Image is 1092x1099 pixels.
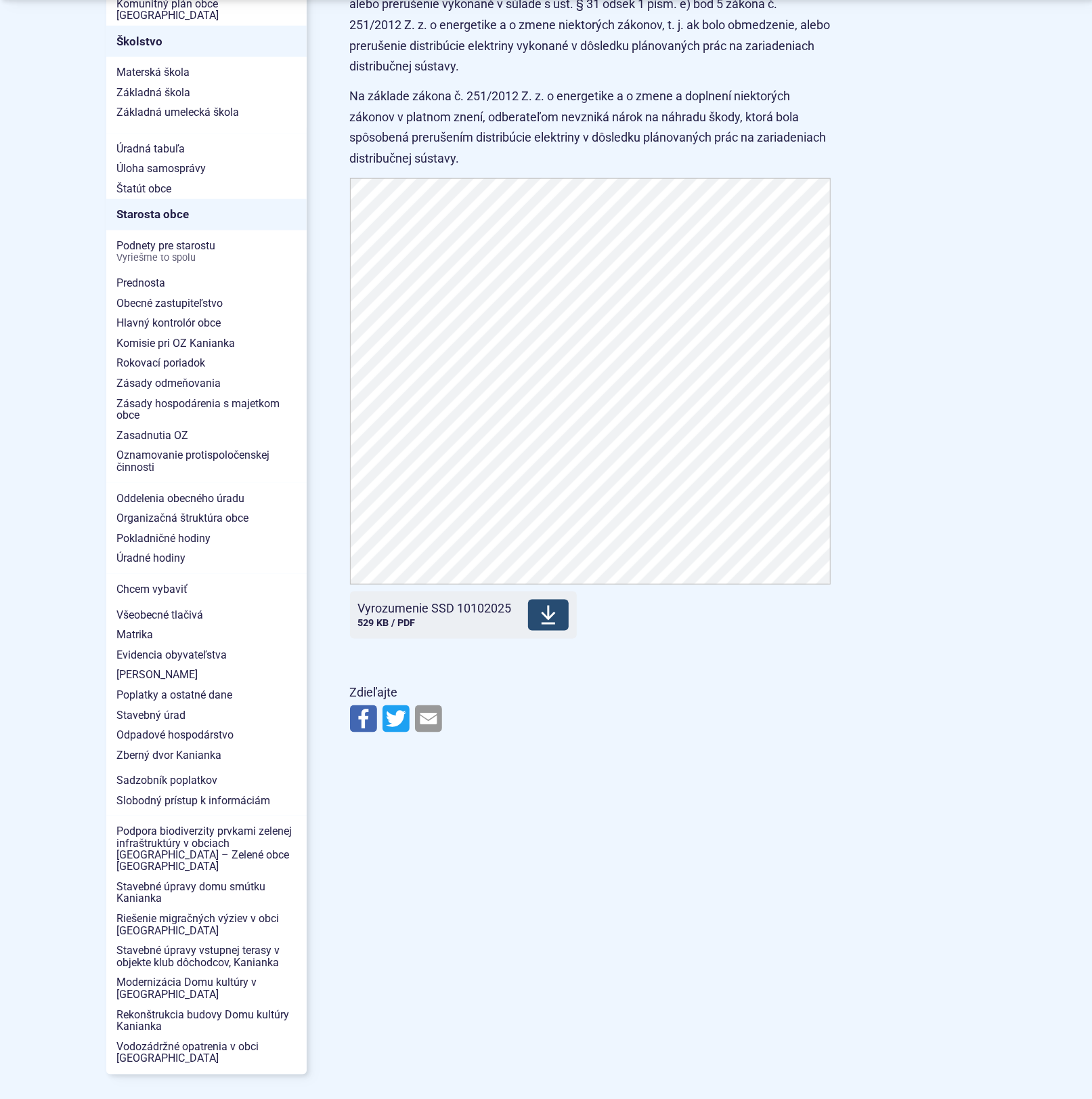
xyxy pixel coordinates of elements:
[117,941,296,973] span: Stavebné úpravy vstupnej terasy v objekte klub dôchodcov, Kanianka
[106,625,307,645] a: Matrika
[117,877,296,909] span: Stavebné úpravy domu smútku Kanianka
[117,1005,296,1037] span: Rekonštrukcia budovy Domu kultúry Kanianka
[117,353,296,373] span: Rokovací poriadok
[106,26,307,57] a: Školstvo
[117,313,296,333] span: Hlavný kontrolór obce
[106,313,307,333] a: Hlavný kontrolór obce
[106,373,307,394] a: Zásady odmeňovania
[106,605,307,625] a: Všeobecné tlačivá
[106,725,307,745] a: Odpadové hospodárstvo
[117,605,296,625] span: Všeobecné tlačivá
[106,645,307,665] a: Evidencia obyvateľstva
[106,179,307,199] a: Štatút obce
[106,745,307,766] a: Zberný dvor Kanianka
[117,745,296,766] span: Zberný dvor Kanianka
[117,579,296,600] span: Chcem vybaviť
[106,685,307,705] a: Poplatky a ostatné dane
[106,426,307,446] a: Zasadnutia OZ
[117,791,296,811] span: Slobodný prístup k informáciám
[106,528,307,549] a: Pokladničné hodiny
[106,1005,307,1037] a: Rekonštrukcia budovy Domu kultúry Kanianka
[117,973,296,1005] span: Modernizácia Domu kultúry v [GEOGRAPHIC_DATA]
[106,1037,307,1069] a: Vodozádržné opatrenia v obci [GEOGRAPHIC_DATA]
[117,625,296,645] span: Matrika
[106,941,307,973] a: Stavebné úpravy vstupnej terasy v objekte klub dôchodcov, Kanianka
[117,273,296,293] span: Prednosta
[106,273,307,293] a: Prednosta
[106,236,307,268] a: Podnety pre starostuVyriešme to spolu
[117,645,296,665] span: Evidencia obyvateľstva
[106,508,307,528] a: Organizačná štruktúra obce
[358,602,512,615] span: Vyrozumenie SSD 10102025
[117,394,296,426] span: Zásady hospodárenia s majetkom obce
[350,682,831,703] p: Zdieľajte
[415,705,442,732] img: Zdieľať e-mailom
[106,333,307,354] a: Komisie pri OZ Kanianka
[117,31,296,52] span: Školstvo
[106,293,307,314] a: Obecné zastupiteľstvo
[106,353,307,373] a: Rokovací poriadok
[106,139,307,159] a: Úradná tabuľa
[106,62,307,83] a: Materská škola
[106,159,307,179] a: Úloha samosprávy
[106,665,307,685] a: [PERSON_NAME]
[106,770,307,791] a: Sadzobník poplatkov
[117,685,296,705] span: Poplatky a ostatné dane
[106,877,307,909] a: Stavebné úpravy domu smútku Kanianka
[106,579,307,600] a: Chcem vybaviť
[117,426,296,446] span: Zasadnutia OZ
[117,204,296,225] span: Starosta obce
[117,508,296,528] span: Organizačná štruktúra obce
[117,705,296,726] span: Stavebný úrad
[106,791,307,811] a: Slobodný prístup k informáciám
[117,548,296,568] span: Úradné hodiny
[106,394,307,426] a: Zásady hospodárenia s majetkom obce
[106,821,307,877] a: Podpora biodiverzity prvkami zelenej infraštruktúry v obciach [GEOGRAPHIC_DATA] – Zelené obce [GE...
[117,489,296,509] span: Oddelenia obecného úradu
[350,705,377,732] img: Zdieľať na Facebooku
[117,821,296,877] span: Podpora biodiverzity prvkami zelenej infraštruktúry v obciach [GEOGRAPHIC_DATA] – Zelené obce [GE...
[117,62,296,83] span: Materská škola
[117,528,296,549] span: Pokladničné hodiny
[117,1037,296,1069] span: Vodozádržné opatrenia v obci [GEOGRAPHIC_DATA]
[117,236,296,268] span: Podnety pre starostu
[117,725,296,745] span: Odpadové hospodárstvo
[117,665,296,685] span: [PERSON_NAME]
[117,445,296,477] span: Oznamovanie protispoločenskej činnosti
[106,445,307,477] a: Oznamovanie protispoločenskej činnosti
[383,705,410,732] img: Zdieľať na Twitteri
[117,179,296,199] span: Štatút obce
[106,548,307,568] a: Úradné hodiny
[117,770,296,791] span: Sadzobník poplatkov
[106,705,307,726] a: Stavebný úrad
[106,83,307,103] a: Základná škola
[350,86,831,169] p: Na základe zákona č. 251/2012 Z. z. o energetike a o zmene a doplnení niektorých zákonov v platno...
[117,83,296,103] span: Základná škola
[350,592,577,639] a: Vyrozumenie SSD 10102025529 KB / PDF
[106,909,307,941] a: Riešenie migračných výziev v obci [GEOGRAPHIC_DATA]
[106,102,307,123] a: Základná umelecká škola
[117,159,296,179] span: Úloha samosprávy
[358,617,416,629] span: 529 KB / PDF
[117,293,296,314] span: Obecné zastupiteľstvo
[117,373,296,394] span: Zásady odmeňovania
[117,253,296,264] span: Vyriešme to spolu
[106,199,307,230] a: Starosta obce
[117,333,296,354] span: Komisie pri OZ Kanianka
[106,489,307,509] a: Oddelenia obecného úradu
[117,909,296,941] span: Riešenie migračných výziev v obci [GEOGRAPHIC_DATA]
[117,139,296,159] span: Úradná tabuľa
[117,102,296,123] span: Základná umelecká škola
[106,973,307,1005] a: Modernizácia Domu kultúry v [GEOGRAPHIC_DATA]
